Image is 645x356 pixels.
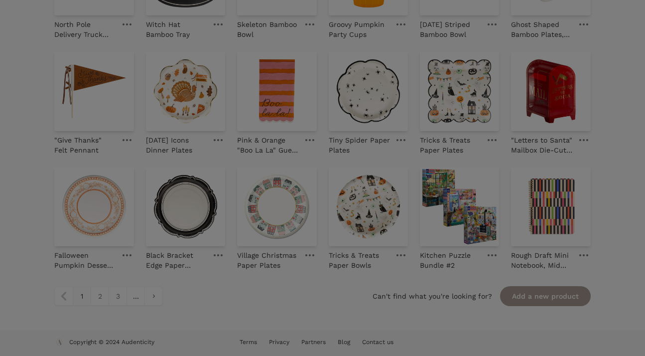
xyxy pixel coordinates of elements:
p: Ghost Shaped Bamboo Plates, Set of 4 [511,19,572,39]
a: Kitchen Puzzle Bundle #2 [420,246,481,270]
p: Tricks & Treats Paper Bowls [329,250,390,270]
a: "Give Thanks" Felt Pennant [54,131,116,155]
nav: pagination [54,287,163,306]
a: Village Christmas Paper Plates [237,246,298,270]
p: Tricks & Treats Paper Plates [420,135,481,155]
a: Ghost Shaped Bamboo Plates, Set of 4 [511,15,572,39]
span: ... [127,287,144,305]
span: Can't find what you're looking for? [373,291,492,301]
a: Falloween Pumpkin Dessert Plates [54,246,116,270]
img: Black Bracket Edge Paper Plates [146,167,225,246]
a: Rough Draft Mini Notebook, Mid Century Stripe [511,246,572,270]
a: Terms [240,339,257,346]
img: Kitchen Puzzle Bundle #2 [420,167,499,246]
a: Contact us [362,339,393,346]
p: Tiny Spider Paper Plates [329,135,390,155]
p: Village Christmas Paper Plates [237,250,298,270]
a: Add a new product [500,286,591,306]
a: [DATE] Striped Bamboo Bowl [420,15,481,39]
p: "Letters to Santa" Mailbox Die-Cut Plates [511,135,572,155]
p: [DATE] Icons Dinner Plates [146,135,207,155]
p: Kitchen Puzzle Bundle #2 [420,250,481,270]
p: Rough Draft Mini Notebook, Mid Century Stripe [511,250,572,270]
a: Privacy [269,339,289,346]
img: Tricks & Treats Paper Bowls [329,167,408,246]
a: Tricks & Treats Paper Bowls [329,246,390,270]
img: Village Christmas Paper Plates [237,167,316,246]
a: 2 [91,287,109,305]
a: "Letters to Santa" Mailbox Die-Cut Plates [511,131,572,155]
img: Pink & Orange "Boo La La" Guest Napkins [237,51,316,131]
span: 1 [73,287,91,305]
p: Witch Hat Bamboo Tray [146,19,207,39]
a: North Pole Delivery Truck Die-Cut Plates [54,15,116,39]
a: Pink & Orange "Boo La La" Guest Napkins [237,131,298,155]
img: Tiny Spider Paper Plates [329,51,408,131]
p: Black Bracket Edge Paper Plates [146,250,207,270]
a: Partners [301,339,326,346]
a: Groovy Pumpkin Party Cups [329,15,390,39]
a: Skeleton Bamboo Bowl [237,15,298,39]
a: 3 [109,287,127,305]
img: Falloween Pumpkin Dessert Plates [54,167,133,246]
img: Tricks & Treats Paper Plates [420,51,499,131]
a: Blog [338,339,350,346]
a: Tiny Spider Paper Plates [329,131,390,155]
img: Rough Draft Mini Notebook, Mid Century Stripe [511,167,590,246]
a: Black Bracket Edge Paper Plates [146,246,207,270]
img: Thanksgiving Icons Dinner Plates [146,51,225,131]
p: North Pole Delivery Truck Die-Cut Plates [54,19,116,39]
p: "Give Thanks" Felt Pennant [54,135,116,155]
p: [DATE] Striped Bamboo Bowl [420,19,481,39]
p: Pink & Orange "Boo La La" Guest Napkins [237,135,298,155]
img: "Letters to Santa" Mailbox Die-Cut Plates [511,51,590,131]
p: Groovy Pumpkin Party Cups [329,19,390,39]
a: [DATE] Icons Dinner Plates [146,131,207,155]
img: "Give Thanks" Felt Pennant [54,51,133,131]
a: Tricks & Treats Paper Plates [420,131,481,155]
p: Falloween Pumpkin Dessert Plates [54,250,116,270]
p: Copyright © 2024 Audenticity [69,338,154,348]
a: Witch Hat Bamboo Tray [146,15,207,39]
p: Skeleton Bamboo Bowl [237,19,298,39]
